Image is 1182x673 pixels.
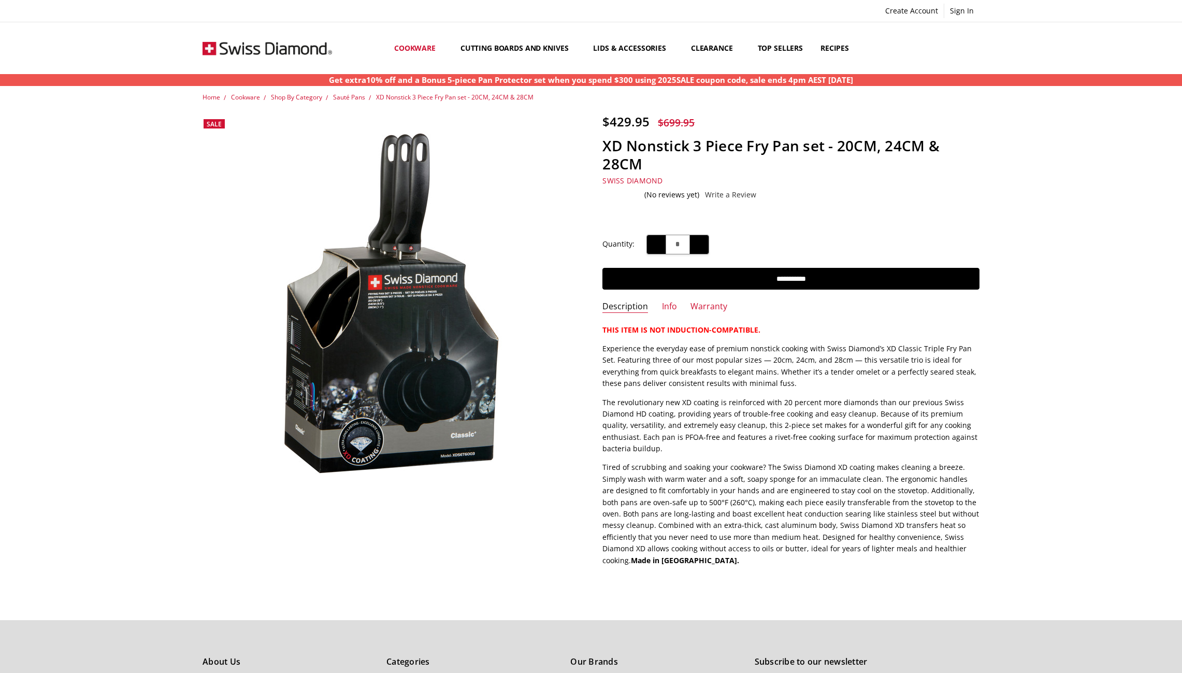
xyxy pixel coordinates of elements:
a: Cutting boards and knives [452,25,585,71]
p: The revolutionary new XD coating is reinforced with 20 percent more diamonds than our previous Sw... [602,397,979,455]
span: $699.95 [658,116,695,130]
a: Cookware [231,93,260,102]
span: $429.95 [602,113,650,130]
a: XD Nonstick 3 Piece Fry Pan set - 20CM, 24CM & 28CM [203,114,580,491]
h5: Our Brands [570,655,743,669]
a: Shop By Category [271,93,322,102]
a: Create Account [880,4,944,18]
p: Experience the everyday ease of premium nonstick cooking with Swiss Diamond’s XD Classic Triple F... [602,343,979,390]
a: Lids & Accessories [584,25,682,71]
img: XD Nonstick 3 Piece Fry Pan set - 20CM, 24CM & 28CM [262,114,521,491]
h1: XD Nonstick 3 Piece Fry Pan set - 20CM, 24CM & 28CM [602,137,979,173]
h5: About Us [203,655,375,669]
strong: Made in [GEOGRAPHIC_DATA]. [631,555,739,565]
a: Swiss Diamond [602,176,662,185]
span: Sale [207,120,222,128]
span: (No reviews yet) [644,191,699,199]
a: Recipes [812,25,858,71]
a: Sauté Pans [333,93,365,102]
h5: Subscribe to our newsletter [755,655,979,669]
a: Top Sellers [749,25,812,71]
p: Get extra10% off and a Bonus 5-piece Pan Protector set when you spend $300 using 2025SALE coupon ... [329,74,853,86]
a: Sign In [944,4,979,18]
a: Cookware [385,25,452,71]
a: Warranty [690,301,727,313]
strong: THIS ITEM IS NOT INDUCTION-COMPATIBLE. [602,325,760,335]
h5: Categories [386,655,559,669]
a: Write a Review [705,191,756,199]
img: XD Nonstick 3 Piece Fry Pan set - 20CM, 24CM & 28CM [225,496,226,497]
img: XD Nonstick 3 Piece Fry Pan set - 20CM, 24CM & 28CM [231,496,232,497]
img: XD Nonstick 3 Piece Fry Pan set - 20CM, 24CM & 28CM [228,496,229,497]
a: Description [602,301,648,313]
a: Clearance [682,25,749,71]
label: Quantity: [602,238,635,250]
a: Home [203,93,220,102]
a: XD Nonstick 3 Piece Fry Pan set - 20CM, 24CM & 28CM [376,93,534,102]
p: Tired of scrubbing and soaking your cookware? The Swiss Diamond XD coating makes cleaning a breez... [602,462,979,566]
a: Info [662,301,677,313]
img: Free Shipping On Every Order [203,22,332,74]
